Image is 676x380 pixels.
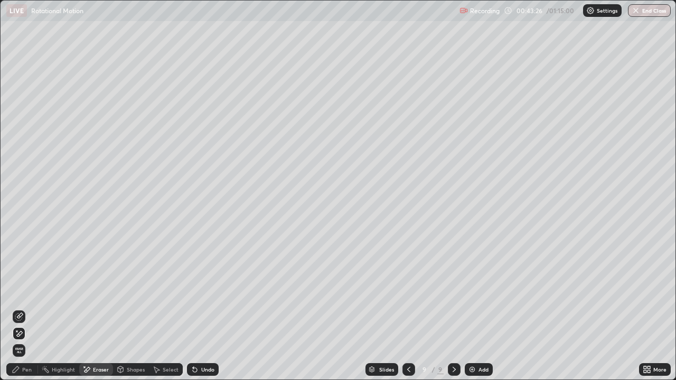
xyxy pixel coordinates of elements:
div: Select [163,367,179,372]
img: end-class-cross [632,6,640,15]
img: add-slide-button [468,365,476,374]
div: Highlight [52,367,75,372]
div: Add [478,367,489,372]
img: recording.375f2c34.svg [459,6,468,15]
p: LIVE [10,6,24,15]
div: Shapes [127,367,145,372]
img: class-settings-icons [586,6,595,15]
p: Settings [597,8,617,13]
p: Rotational Motion [31,6,83,15]
div: 9 [437,365,444,374]
div: Pen [22,367,32,372]
span: Erase all [13,347,25,354]
p: Recording [470,7,500,15]
div: Eraser [93,367,109,372]
div: Undo [201,367,214,372]
div: Slides [379,367,394,372]
div: More [653,367,666,372]
div: 9 [419,366,430,373]
button: End Class [628,4,671,17]
div: / [432,366,435,373]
